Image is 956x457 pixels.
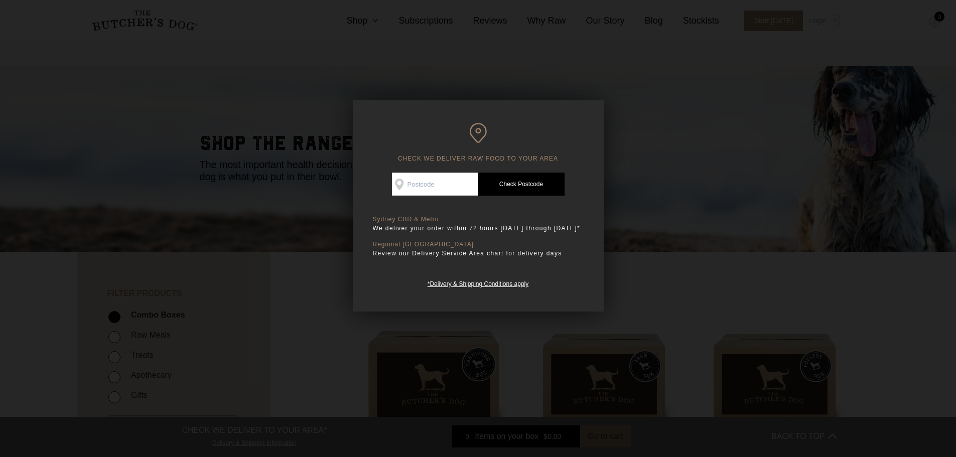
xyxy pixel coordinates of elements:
[373,216,584,223] p: Sydney CBD & Metro
[373,123,584,163] h6: CHECK WE DELIVER RAW FOOD TO YOUR AREA
[373,223,584,233] p: We deliver your order within 72 hours [DATE] through [DATE]*
[428,278,528,287] a: *Delivery & Shipping Conditions apply
[478,173,565,196] a: Check Postcode
[373,241,584,248] p: Regional [GEOGRAPHIC_DATA]
[373,248,584,258] p: Review our Delivery Service Area chart for delivery days
[392,173,478,196] input: Postcode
